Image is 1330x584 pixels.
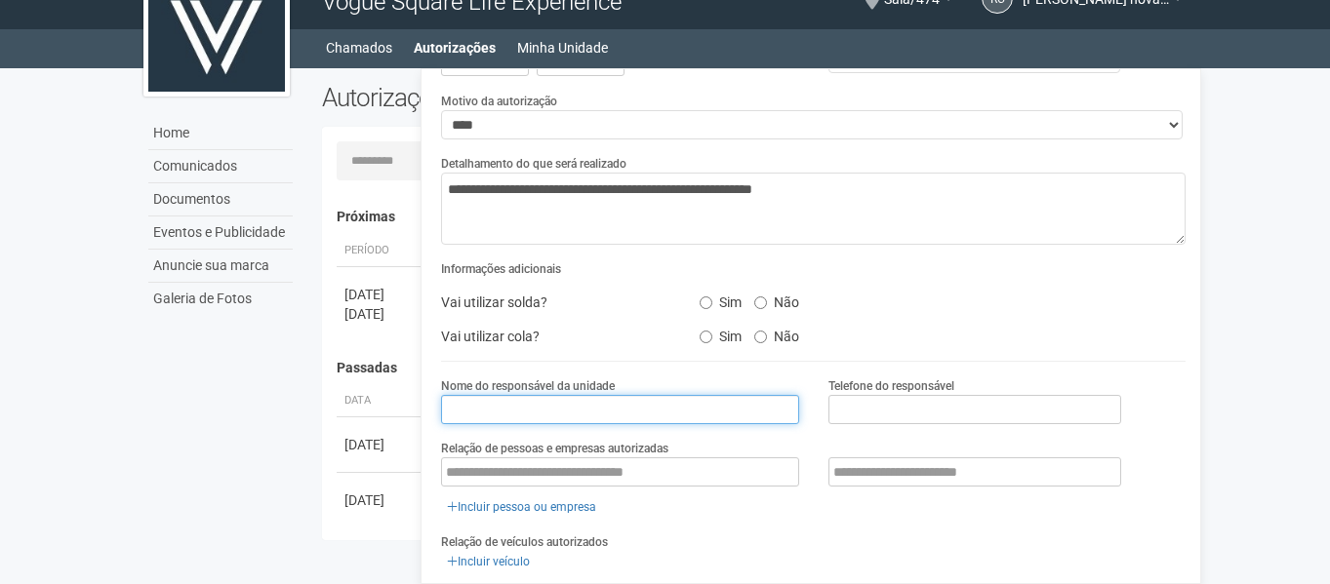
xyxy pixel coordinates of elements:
[441,377,615,395] label: Nome do responsável da unidade
[148,283,293,315] a: Galeria de Fotos
[517,34,608,61] a: Minha Unidade
[828,377,954,395] label: Telefone do responsável
[700,322,742,345] label: Sim
[148,117,293,150] a: Home
[337,385,424,417] th: Data
[426,322,684,351] div: Vai utilizar cola?
[148,183,293,216] a: Documentos
[754,296,767,309] input: Não
[700,288,742,311] label: Sim
[441,155,626,173] label: Detalhamento do que será realizado
[337,361,1173,375] h4: Passadas
[426,288,684,317] div: Vai utilizar solda?
[441,93,557,110] label: Motivo da autorização
[344,285,417,304] div: [DATE]
[344,304,417,324] div: [DATE]
[441,440,668,457] label: Relação de pessoas e empresas autorizadas
[337,210,1173,224] h4: Próximas
[700,331,712,343] input: Sim
[148,150,293,183] a: Comunicados
[441,260,561,278] label: Informações adicionais
[344,490,417,510] div: [DATE]
[414,34,496,61] a: Autorizações
[322,83,740,112] h2: Autorizações
[337,235,424,267] th: Período
[441,533,608,551] label: Relação de veículos autorizados
[148,250,293,283] a: Anuncie sua marca
[700,296,712,309] input: Sim
[441,551,536,572] a: Incluir veículo
[754,322,799,345] label: Não
[148,216,293,250] a: Eventos e Publicidade
[441,496,602,518] a: Incluir pessoa ou empresa
[754,331,767,343] input: Não
[344,435,417,454] div: [DATE]
[754,288,799,311] label: Não
[326,34,392,61] a: Chamados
